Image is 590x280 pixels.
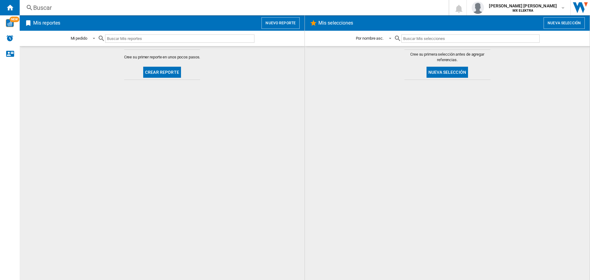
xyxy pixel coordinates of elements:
span: Cree su primer reporte en unos pocos pasos. [124,54,200,60]
span: [PERSON_NAME] [PERSON_NAME] [489,3,557,9]
button: Nueva selección [544,17,585,29]
div: Buscar [33,3,433,12]
button: Nueva selección [427,67,468,78]
div: Mi pedido [71,36,87,41]
img: alerts-logo.svg [6,34,14,42]
span: Cree su primera selección antes de agregar referencias. [404,52,490,63]
h2: Mis reportes [32,17,61,29]
button: Crear reporte [143,67,181,78]
span: NEW [10,17,19,22]
img: wise-card.svg [6,19,14,27]
button: Nuevo reporte [262,17,300,29]
b: MX ELEKTRA [513,9,533,13]
input: Buscar Mis reportes [105,34,254,43]
div: Por nombre asc. [356,36,384,41]
input: Buscar Mis selecciones [401,34,539,43]
img: profile.jpg [472,2,484,14]
h2: Mis selecciones [317,17,355,29]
